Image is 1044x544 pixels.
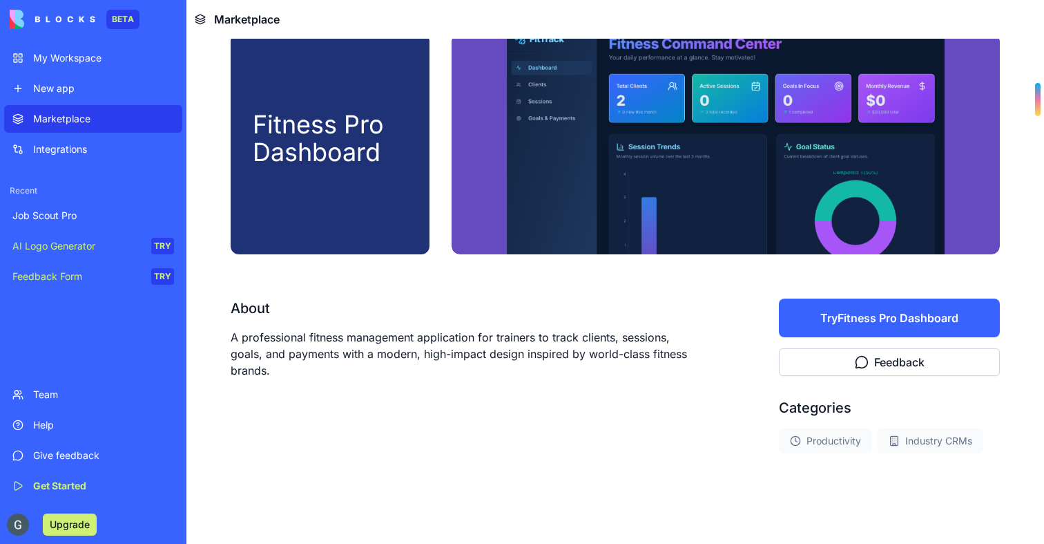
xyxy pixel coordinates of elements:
[151,268,174,285] div: TRY
[4,75,182,102] a: New app
[231,329,690,379] p: A professional fitness management application for trainers to track clients, sessions, goals, and...
[151,238,174,254] div: TRY
[4,381,182,409] a: Team
[4,185,182,196] span: Recent
[33,479,174,493] div: Get Started
[10,10,139,29] a: BETA
[4,135,182,163] a: Integrations
[4,105,182,133] a: Marketplace
[4,202,182,229] a: Job Scout Pro
[33,449,174,462] div: Give feedback
[779,429,872,453] div: Productivity
[4,442,182,469] a: Give feedback
[7,514,29,536] img: ACg8ocJh8S8KHPE7H5A_ovVCZxxrP21whCCW4hlpnAkGUnwonr4SGg=s96-c
[12,239,142,253] div: AI Logo Generator
[878,429,983,453] div: Industry CRMs
[779,348,1000,376] button: Feedback
[4,263,182,290] a: Feedback FormTRY
[4,472,182,500] a: Get Started
[33,142,174,156] div: Integrations
[33,51,174,65] div: My Workspace
[10,10,95,29] img: logo
[231,299,690,318] div: About
[106,10,139,29] div: BETA
[33,82,174,95] div: New app
[43,514,97,536] button: Upgrade
[33,388,174,402] div: Team
[779,398,1000,418] div: Categories
[43,517,97,531] a: Upgrade
[33,418,174,432] div: Help
[12,209,174,223] div: Job Scout Pro
[12,270,142,283] div: Feedback Form
[4,411,182,439] a: Help
[33,112,174,126] div: Marketplace
[214,11,280,28] span: Marketplace
[4,44,182,72] a: My Workspace
[4,232,182,260] a: AI Logo GeneratorTRY
[779,299,1000,337] button: TryFitness Pro Dashboard
[253,111,407,166] div: Fitness Pro Dashboard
